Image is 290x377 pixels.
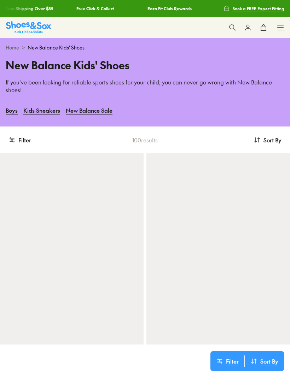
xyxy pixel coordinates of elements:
button: Filter [8,132,31,148]
button: Sort By [254,132,282,148]
div: > [6,44,284,51]
p: If you’ve been looking for reliable sports shoes for your child, you can never go wrong with New ... [6,78,284,94]
button: Sort By [245,355,284,367]
a: Boys [6,102,18,118]
a: New Balance Sale [66,102,112,118]
span: Sort By [260,357,278,365]
a: Book a FREE Expert Fitting [224,2,284,15]
span: Book a FREE Expert Fitting [232,5,284,12]
a: Home [6,44,19,51]
span: New Balance Kids' Shoes [28,44,85,51]
h1: New Balance Kids' Shoes [6,57,284,73]
a: Kids Sneakers [23,102,60,118]
a: Shoes & Sox [6,21,51,34]
span: Sort By [263,136,282,144]
button: Filter [210,355,244,367]
img: SNS_Logo_Responsive.svg [6,21,51,34]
